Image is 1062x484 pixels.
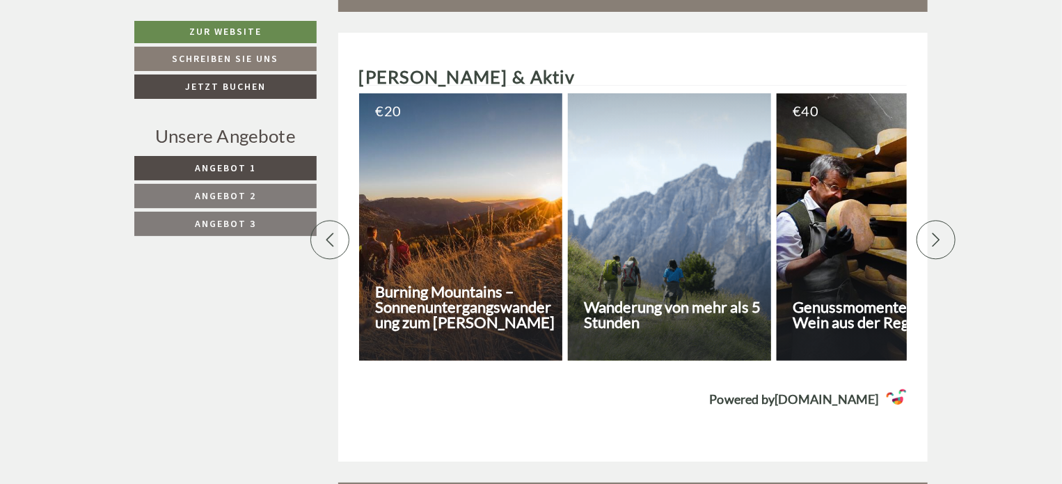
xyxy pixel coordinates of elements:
[376,104,552,118] div: 20
[777,93,980,361] a: € 40Genussmomente - Käse & Wein aus der Region
[376,104,384,118] span: €
[359,389,908,409] a: Powered by[DOMAIN_NAME]
[134,21,317,43] a: Zur Website
[793,299,976,330] h3: Genussmomente - Käse & Wein aus der Region
[359,68,908,87] h2: [PERSON_NAME] & Aktiv
[775,391,879,407] strong: [DOMAIN_NAME]
[11,38,228,81] div: Guten Tag, wie können wir Ihnen helfen?
[195,217,256,230] span: Angebot 3
[134,75,317,99] a: Jetzt buchen
[231,11,317,35] div: Donnerstag
[465,367,548,391] button: Senden
[195,189,256,202] span: Angebot 2
[134,47,317,71] a: Schreiben Sie uns
[22,68,221,78] small: 21:16
[359,93,562,361] a: € 20Burning Mountains – Sonnenuntergangswanderung zum [PERSON_NAME]
[376,284,558,330] h3: Burning Mountains – Sonnenuntergangswanderung zum [PERSON_NAME]
[568,93,771,361] a: Wanderung von mehr als 5 Stunden
[134,123,317,149] div: Unsere Angebote
[195,162,256,174] span: Angebot 1
[793,104,802,118] span: €
[22,41,221,52] div: [GEOGRAPHIC_DATA]
[793,104,969,118] div: 40
[585,299,767,330] h3: Wanderung von mehr als 5 Stunden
